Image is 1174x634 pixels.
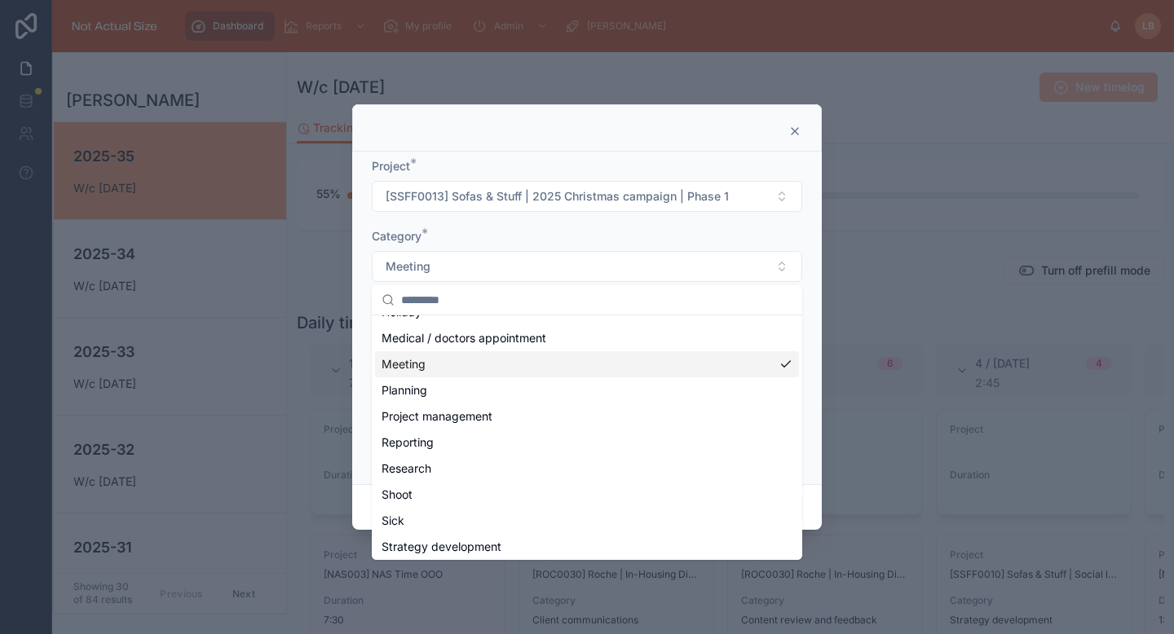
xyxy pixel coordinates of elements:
[382,330,546,346] span: Medical / doctors appointment
[372,315,802,560] div: Suggestions
[372,251,802,282] button: Select Button
[386,188,729,205] span: [SSFF0013] Sofas & Stuff | 2025 Christmas campaign | Phase 1
[372,229,421,243] span: Category
[382,356,426,372] span: Meeting
[382,539,501,555] span: Strategy development
[372,181,802,212] button: Select Button
[382,434,434,451] span: Reporting
[386,258,430,275] span: Meeting
[382,460,431,477] span: Research
[382,408,492,425] span: Project management
[372,159,410,173] span: Project
[382,382,427,398] span: Planning
[382,487,413,503] span: Shoot
[382,513,404,529] span: Sick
